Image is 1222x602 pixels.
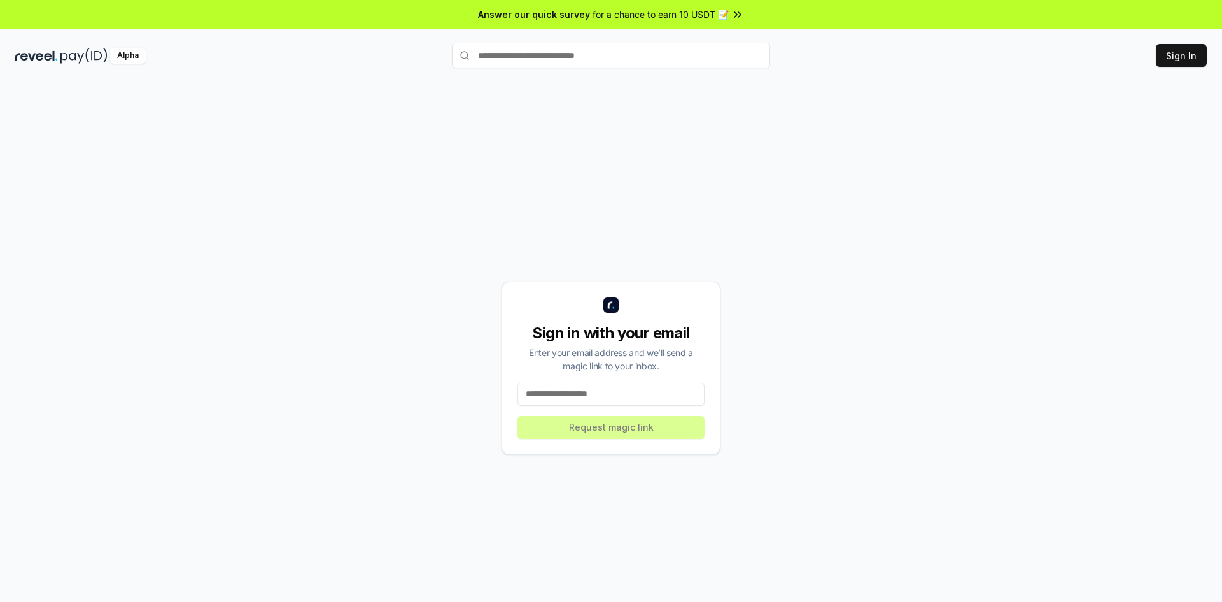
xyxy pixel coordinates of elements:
[110,48,146,64] div: Alpha
[517,323,705,343] div: Sign in with your email
[603,297,619,313] img: logo_small
[15,48,58,64] img: reveel_dark
[60,48,108,64] img: pay_id
[593,8,729,21] span: for a chance to earn 10 USDT 📝
[517,346,705,373] div: Enter your email address and we’ll send a magic link to your inbox.
[1156,44,1207,67] button: Sign In
[478,8,590,21] span: Answer our quick survey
